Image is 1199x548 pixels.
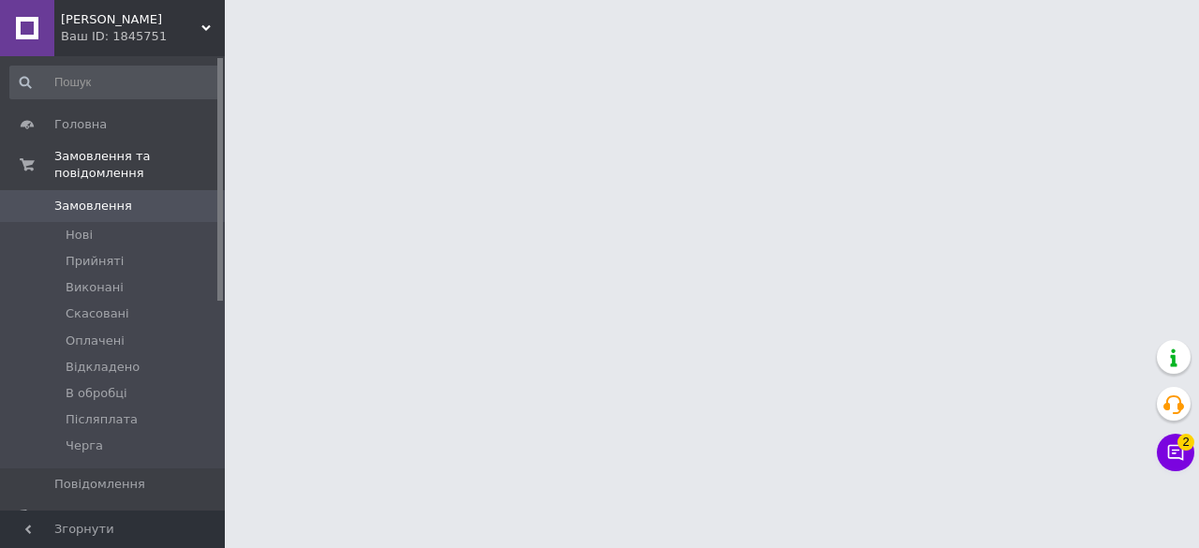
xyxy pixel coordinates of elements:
[66,253,124,270] span: Прийняті
[66,359,140,376] span: Відкладено
[1157,434,1194,471] button: Чат з покупцем2
[66,437,103,454] span: Черга
[54,476,145,493] span: Повідомлення
[54,509,173,526] span: Товари та послуги
[9,66,221,99] input: Пошук
[61,11,201,28] span: Ера Краси
[1177,433,1194,450] span: 2
[66,227,93,244] span: Нові
[61,28,225,45] div: Ваш ID: 1845751
[54,198,132,215] span: Замовлення
[54,116,107,133] span: Головна
[66,411,138,428] span: Післяплата
[66,333,125,349] span: Оплачені
[54,148,225,182] span: Замовлення та повідомлення
[66,305,129,322] span: Скасовані
[66,385,127,402] span: В обробці
[66,279,124,296] span: Виконані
